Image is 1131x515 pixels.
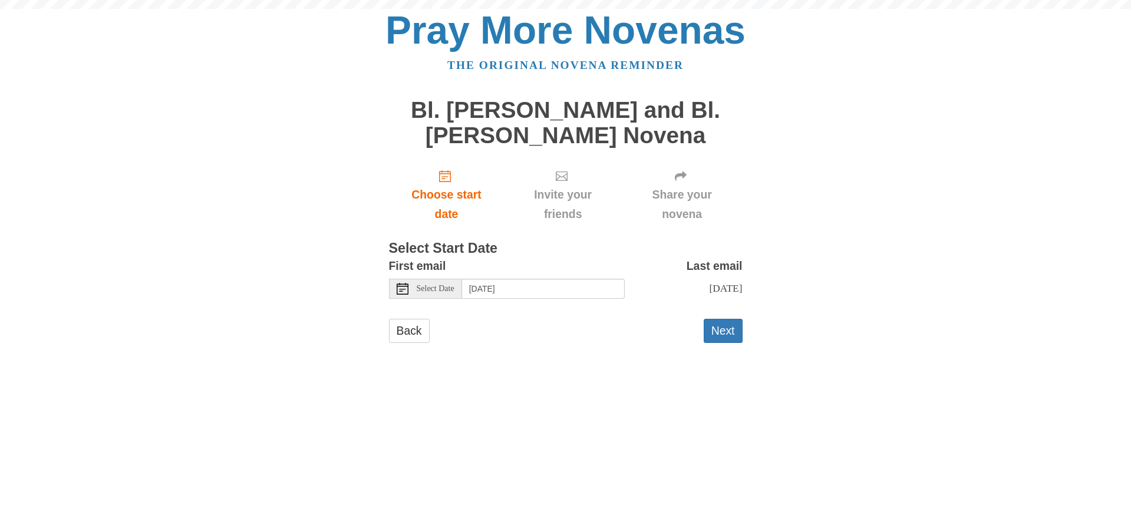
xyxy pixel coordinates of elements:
span: Choose start date [401,185,493,224]
a: The original novena reminder [447,59,684,71]
a: Pray More Novenas [385,8,746,52]
a: Choose start date [389,160,505,230]
label: First email [389,256,446,276]
label: Last email [687,256,743,276]
span: Share your novena [634,185,731,224]
span: [DATE] [709,282,742,294]
h1: Bl. [PERSON_NAME] and Bl. [PERSON_NAME] Novena [389,98,743,148]
span: Select Date [417,285,454,293]
button: Next [704,319,743,343]
a: Back [389,319,430,343]
div: Click "Next" to confirm your start date first. [504,160,621,230]
h3: Select Start Date [389,241,743,256]
div: Click "Next" to confirm your start date first. [622,160,743,230]
span: Invite your friends [516,185,609,224]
